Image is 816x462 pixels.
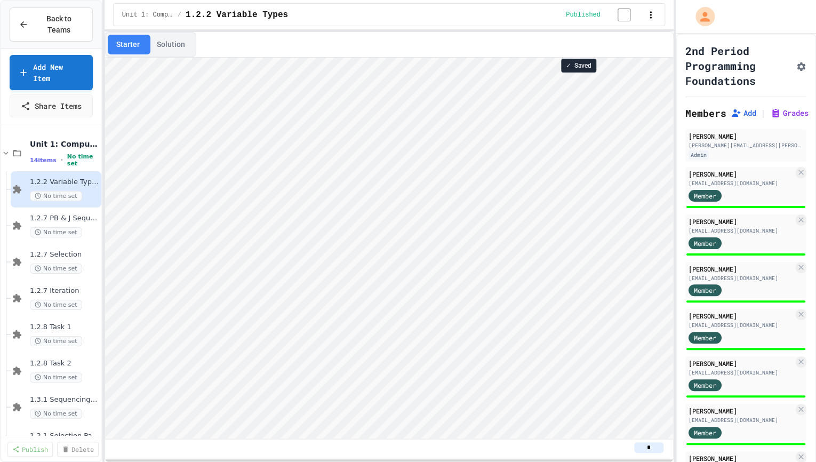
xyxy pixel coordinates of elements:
div: Content is published and visible to students [566,8,643,21]
div: [PERSON_NAME][EMAIL_ADDRESS][PERSON_NAME][DOMAIN_NAME] [689,141,803,149]
span: | [761,107,766,120]
span: Unit 1: Computational Thinking and Problem Solving [122,11,173,19]
span: Member [694,191,716,201]
span: No time set [30,300,82,310]
span: 1.2.8 Task 2 [30,359,99,368]
div: [PERSON_NAME] [689,264,794,274]
a: Publish [7,442,53,457]
div: [EMAIL_ADDRESS][DOMAIN_NAME] [689,179,794,187]
div: Admin [689,150,709,160]
div: [EMAIL_ADDRESS][DOMAIN_NAME] [689,227,794,235]
span: Back to Teams [35,13,84,36]
a: Add New Item [10,55,93,90]
h2: Members [685,106,726,121]
span: 1.2.8 Task 1 [30,323,99,332]
span: No time set [30,409,82,419]
div: [PERSON_NAME] [689,359,794,368]
button: Assignment Settings [796,59,806,72]
span: 1.2.2 Variable Types [186,9,288,21]
div: [EMAIL_ADDRESS][DOMAIN_NAME] [689,416,794,424]
div: [PERSON_NAME] [689,406,794,416]
div: [PERSON_NAME] [689,311,794,321]
span: 1.3.1 Selection Patterns/Trends [30,432,99,441]
span: 1.3.1 Sequencing Patterns/Trends [30,395,99,404]
span: Saved [574,61,591,70]
span: Published [566,11,601,19]
button: Back to Teams [10,7,93,42]
span: No time set [30,336,82,346]
a: Delete [57,442,99,457]
span: 14 items [30,157,57,164]
span: 1.2.2 Variable Types [30,178,99,187]
span: No time set [30,191,82,201]
span: Member [694,428,716,437]
div: My Account [684,4,717,29]
span: / [178,11,181,19]
span: • [61,156,63,164]
span: No time set [67,153,99,167]
span: ✓ [566,61,571,70]
div: [PERSON_NAME] [689,131,803,141]
span: Member [694,238,716,248]
span: No time set [30,372,82,383]
span: 1.2.7 Selection [30,250,99,259]
span: 1.2.7 Iteration [30,286,99,296]
span: No time set [30,264,82,274]
span: Member [694,285,716,295]
h1: 2nd Period Programming Foundations [685,43,791,88]
div: [EMAIL_ADDRESS][DOMAIN_NAME] [689,321,794,329]
div: [EMAIL_ADDRESS][DOMAIN_NAME] [689,369,794,377]
span: 1.2.7 PB & J Sequencing [30,214,99,223]
a: Share Items [10,94,93,117]
div: [EMAIL_ADDRESS][DOMAIN_NAME] [689,274,794,282]
iframe: Snap! Programming Environment [105,58,673,440]
button: Grades [770,108,809,118]
span: No time set [30,227,82,237]
div: [PERSON_NAME] [689,217,794,226]
button: Add [731,108,756,118]
span: Unit 1: Computational Thinking and Problem Solving [30,139,99,149]
span: Member [694,380,716,390]
button: Solution [148,35,194,54]
div: [PERSON_NAME] [689,169,794,179]
span: Member [694,333,716,342]
button: Starter [108,35,148,54]
input: publish toggle [605,9,643,21]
